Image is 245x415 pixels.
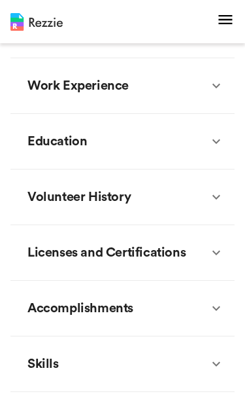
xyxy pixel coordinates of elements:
[10,114,235,170] div: Education
[10,336,235,392] div: Skills
[10,225,235,281] div: Licenses and Certifications
[21,66,135,105] div: Work Experience
[10,58,235,114] div: Work Experience
[10,170,235,225] div: Volunteer History
[10,281,235,336] div: Accomplishments
[21,289,140,328] div: Accomplishments
[21,122,93,161] div: Education
[10,13,63,31] img: logo
[21,344,65,384] div: Skills
[21,177,137,217] div: Volunteer History
[21,233,192,272] div: Licenses and Certifications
